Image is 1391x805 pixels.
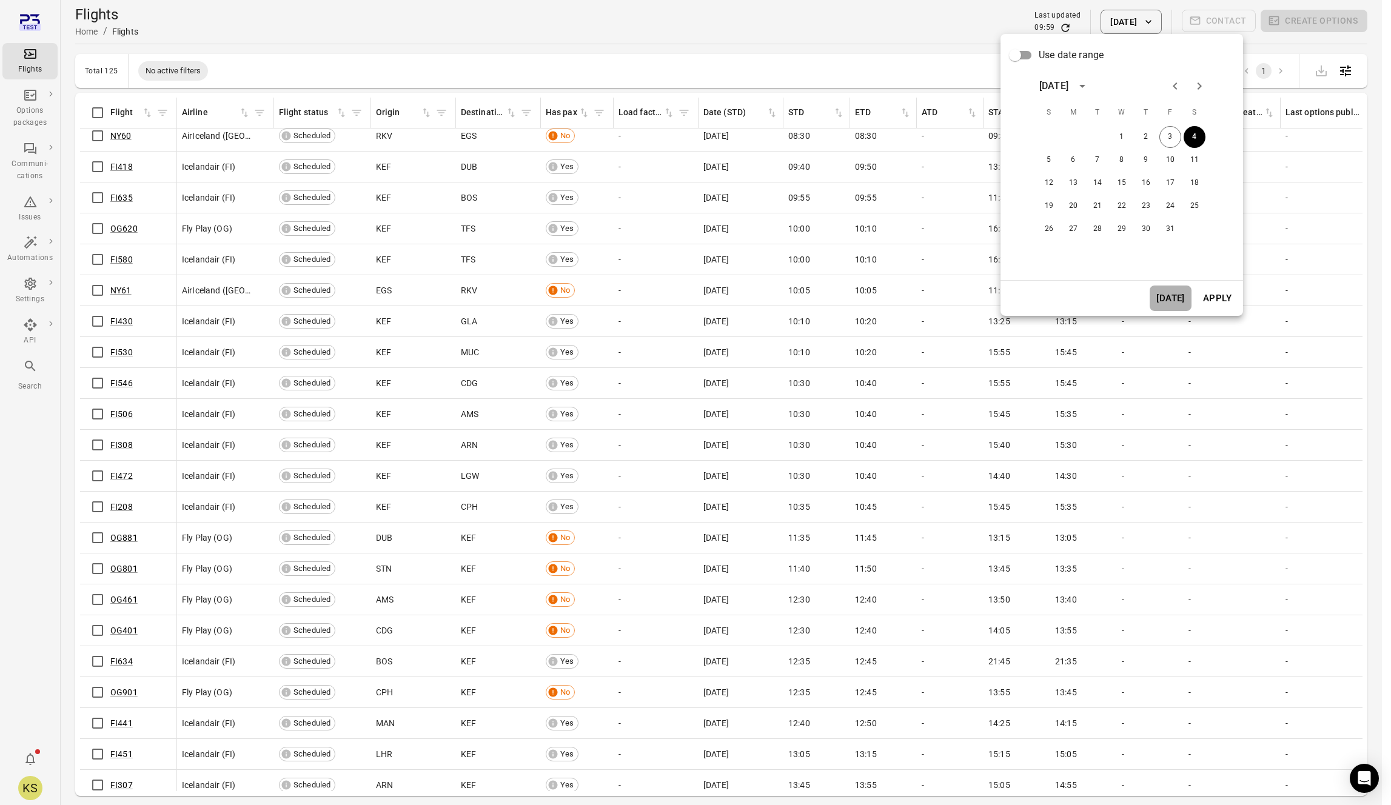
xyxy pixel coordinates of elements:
[1087,149,1108,171] button: 7
[1038,218,1060,240] button: 26
[1350,764,1379,793] div: Open Intercom Messenger
[1135,172,1157,194] button: 16
[1111,172,1133,194] button: 15
[1135,101,1157,125] span: Thursday
[1038,195,1060,217] button: 19
[1111,195,1133,217] button: 22
[1196,286,1238,311] button: Apply
[1159,101,1181,125] span: Friday
[1039,48,1104,62] span: Use date range
[1135,126,1157,148] button: 2
[1184,172,1205,194] button: 18
[1087,218,1108,240] button: 28
[1072,76,1093,96] button: calendar view is open, switch to year view
[1159,126,1181,148] button: 3
[1111,101,1133,125] span: Wednesday
[1135,195,1157,217] button: 23
[1038,149,1060,171] button: 5
[1159,195,1181,217] button: 24
[1184,195,1205,217] button: 25
[1062,101,1084,125] span: Monday
[1062,218,1084,240] button: 27
[1039,79,1068,93] div: [DATE]
[1135,218,1157,240] button: 30
[1159,218,1181,240] button: 31
[1087,195,1108,217] button: 21
[1150,286,1192,311] button: [DATE]
[1038,172,1060,194] button: 12
[1038,101,1060,125] span: Sunday
[1184,126,1205,148] button: 4
[1159,149,1181,171] button: 10
[1184,149,1205,171] button: 11
[1062,172,1084,194] button: 13
[1187,74,1212,98] button: Next month
[1111,126,1133,148] button: 1
[1163,74,1187,98] button: Previous month
[1184,101,1205,125] span: Saturday
[1062,149,1084,171] button: 6
[1159,172,1181,194] button: 17
[1062,195,1084,217] button: 20
[1135,149,1157,171] button: 9
[1111,149,1133,171] button: 8
[1111,218,1133,240] button: 29
[1087,172,1108,194] button: 14
[1087,101,1108,125] span: Tuesday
